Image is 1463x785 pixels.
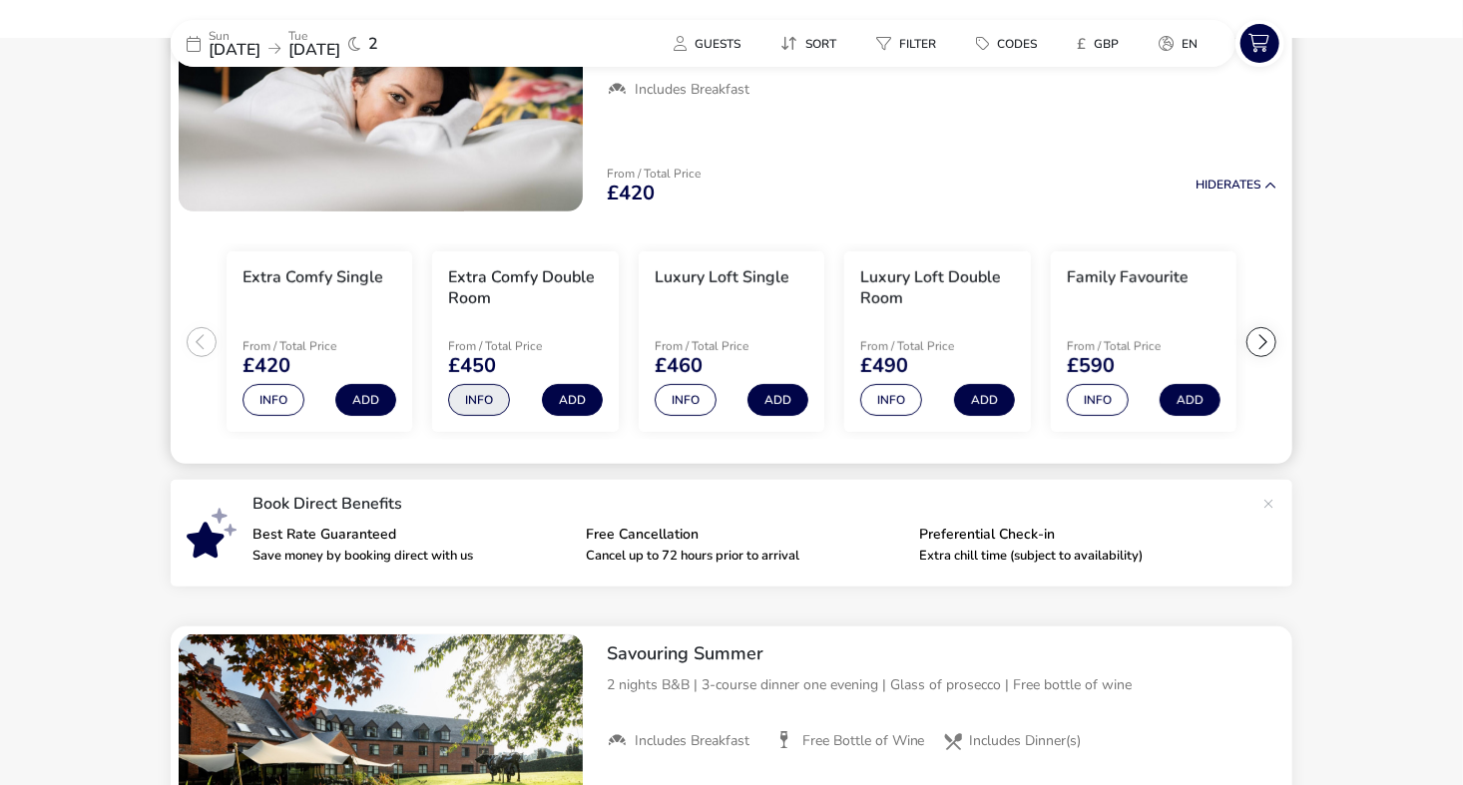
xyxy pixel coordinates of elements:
[252,550,570,563] p: Save money by booking direct with us
[252,528,570,542] p: Best Rate Guaranteed
[1196,179,1276,192] button: HideRates
[1061,29,1143,58] naf-pibe-menu-bar-item: £GBP
[997,36,1037,52] span: Codes
[970,732,1082,750] span: Includes Dinner(s)
[607,642,1276,665] h2: Savouring Summer
[1182,36,1198,52] span: en
[368,36,378,52] span: 2
[335,384,396,416] button: Add
[658,29,764,58] naf-pibe-menu-bar-item: Guests
[860,384,922,416] button: Info
[655,267,789,288] h3: Luxury Loft Single
[542,384,603,416] button: Add
[695,36,740,52] span: Guests
[448,384,510,416] button: Info
[243,267,383,288] h3: Extra Comfy Single
[658,29,756,58] button: Guests
[422,243,628,441] swiper-slide: 2 / 7
[586,528,903,542] p: Free Cancellation
[764,29,852,58] button: Sort
[217,243,422,441] swiper-slide: 1 / 7
[960,29,1053,58] button: Codes
[171,20,470,67] div: Sun[DATE]Tue[DATE]2
[919,528,1236,542] p: Preferential Check-in
[655,384,717,416] button: Info
[586,550,903,563] p: Cancel up to 72 hours prior to arrival
[747,384,808,416] button: Add
[655,356,703,376] span: £460
[448,340,590,352] p: From / Total Price
[1041,243,1246,441] swiper-slide: 5 / 7
[209,39,260,61] span: [DATE]
[607,168,701,180] p: From / Total Price
[635,81,749,99] span: Includes Breakfast
[1160,384,1220,416] button: Add
[1077,34,1086,54] i: £
[899,36,936,52] span: Filter
[607,674,1276,695] p: 2 nights B&B | 3-course dinner one evening | Glass of prosecco | Free bottle of wine
[860,29,952,58] button: Filter
[635,732,749,750] span: Includes Breakfast
[1143,29,1221,58] naf-pibe-menu-bar-item: en
[288,30,340,42] p: Tue
[1067,340,1209,352] p: From / Total Price
[629,243,834,441] swiper-slide: 3 / 7
[1067,384,1129,416] button: Info
[243,384,304,416] button: Info
[243,340,384,352] p: From / Total Price
[288,39,340,61] span: [DATE]
[209,30,260,42] p: Sun
[1061,29,1135,58] button: £GBP
[802,732,925,750] span: Free Bottle of Wine
[1246,243,1452,441] swiper-slide: 6 / 7
[1143,29,1214,58] button: en
[1094,36,1119,52] span: GBP
[252,496,1252,512] p: Book Direct Benefits
[1196,177,1223,193] span: Hide
[607,184,655,203] span: £420
[591,626,1292,766] div: Savouring Summer2 nights B&B | 3-course dinner one evening | Glass of prosecco | Free bottle of w...
[805,36,836,52] span: Sort
[860,267,1014,309] h3: Luxury Loft Double Room
[834,243,1040,441] swiper-slide: 4 / 7
[960,29,1061,58] naf-pibe-menu-bar-item: Codes
[860,356,908,376] span: £490
[1067,267,1189,288] h3: Family Favourite
[243,356,290,376] span: £420
[1067,356,1115,376] span: £590
[954,384,1015,416] button: Add
[919,550,1236,563] p: Extra chill time (subject to availability)
[860,340,1002,352] p: From / Total Price
[448,267,602,309] h3: Extra Comfy Double Room
[860,29,960,58] naf-pibe-menu-bar-item: Filter
[448,356,496,376] span: £450
[764,29,860,58] naf-pibe-menu-bar-item: Sort
[655,340,796,352] p: From / Total Price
